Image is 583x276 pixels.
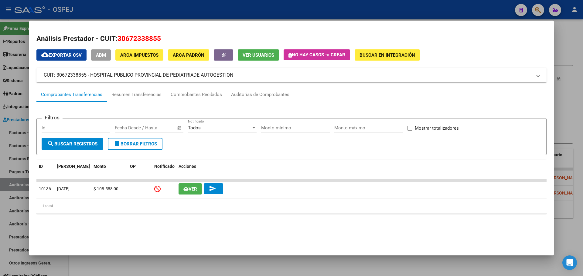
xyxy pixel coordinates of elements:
[113,140,121,147] mat-icon: delete
[36,198,547,214] div: 1 total
[360,52,415,58] span: Buscar en Integración
[36,160,55,180] datatable-header-cell: ID
[130,164,136,169] span: OP
[243,52,274,58] span: Ver Usuarios
[128,160,152,180] datatable-header-cell: OP
[415,125,459,132] span: Mostrar totalizadores
[118,35,161,42] span: 30672338855
[44,71,532,79] mat-panel-title: CUIT: 30672338855 - HOSPITAL PUBLICO PROVINCIAL DE PEDIATRIADE AUTOGESTION
[47,141,97,147] span: Buscar Registros
[152,160,176,180] datatable-header-cell: Notificado
[179,183,202,195] button: Ver
[188,125,201,131] span: Todos
[41,52,82,58] span: Exportar CSV
[173,52,204,58] span: ARCA Padrón
[140,125,169,131] input: End date
[231,91,289,98] div: Auditorías de Comprobantes
[113,141,157,147] span: Borrar Filtros
[115,125,135,131] input: Start date
[41,51,49,58] mat-icon: cloud_download
[42,138,103,150] button: Buscar Registros
[57,186,70,191] span: [DATE]
[36,68,547,82] mat-expansion-panel-header: CUIT: 30672338855 - HOSPITAL PUBLICO PROVINCIAL DE PEDIATRIADE AUTOGESTION
[39,186,51,191] span: 10136
[238,49,279,61] button: Ver Usuarios
[91,160,128,180] datatable-header-cell: Monto
[176,125,183,131] button: Open calendar
[36,34,547,44] h2: Análisis Prestador - CUIT:
[41,91,102,98] div: Comprobantes Transferencias
[562,255,577,270] div: Open Intercom Messenger
[284,49,350,60] button: No hay casos -> Crear
[36,49,87,61] button: Exportar CSV
[55,160,91,180] datatable-header-cell: Fecha T.
[176,160,547,180] datatable-header-cell: Acciones
[42,114,63,121] h3: Filtros
[168,49,209,61] button: ARCA Padrón
[154,164,175,169] span: Notificado
[47,140,54,147] mat-icon: search
[355,49,420,61] button: Buscar en Integración
[91,49,111,61] button: ABM
[115,49,163,61] button: ARCA Impuestos
[96,52,106,58] span: ABM
[120,52,159,58] span: ARCA Impuestos
[111,91,162,98] div: Resumen Transferencias
[209,185,216,192] mat-icon: send
[288,52,345,58] span: No hay casos -> Crear
[94,186,118,191] span: $ 108.588,00
[189,186,197,192] span: Ver
[39,164,43,169] span: ID
[179,164,196,169] span: Acciones
[171,91,222,98] div: Comprobantes Recibidos
[57,164,90,169] span: [PERSON_NAME]
[108,138,162,150] button: Borrar Filtros
[94,164,106,169] span: Monto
